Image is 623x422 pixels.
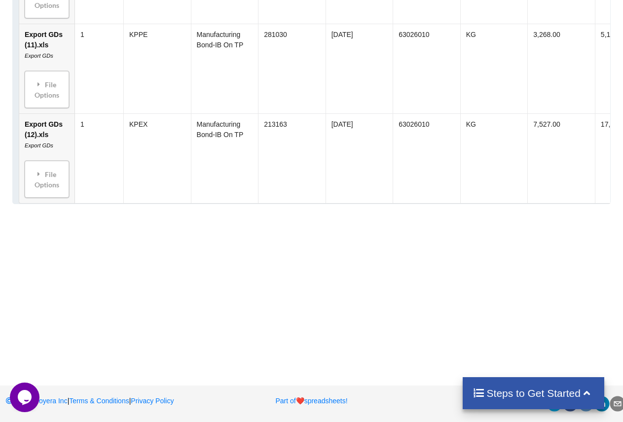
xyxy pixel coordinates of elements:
[123,24,191,113] td: KPPE
[258,24,326,113] td: 281030
[131,397,174,405] a: Privacy Policy
[326,24,393,113] td: [DATE]
[25,53,53,59] i: Export GDs
[5,397,68,405] a: 2025Woyera Inc
[5,396,203,406] p: | |
[393,113,461,203] td: 63026010
[10,383,41,412] iframe: chat widget
[528,113,595,203] td: 7,527.00
[460,24,528,113] td: KG
[275,397,347,405] a: Part ofheartspreadsheets!
[578,396,594,412] div: reddit
[460,113,528,203] td: KG
[528,24,595,113] td: 3,268.00
[28,74,66,105] div: File Options
[562,396,578,412] div: facebook
[25,142,53,148] i: Export GDs
[594,396,610,412] div: linkedin
[191,24,258,113] td: Manufacturing Bond-IB On TP
[19,113,74,203] td: Export GDs (12).xls
[69,397,129,405] a: Terms & Conditions
[19,24,74,113] td: Export GDs (11).xls
[393,24,461,113] td: 63026010
[191,113,258,203] td: Manufacturing Bond-IB On TP
[123,113,191,203] td: KPEX
[28,164,66,195] div: File Options
[74,24,123,113] td: 1
[473,387,594,399] h4: Steps to Get Started
[74,113,123,203] td: 1
[547,396,562,412] div: twitter
[326,113,393,203] td: [DATE]
[258,113,326,203] td: 213163
[296,397,304,405] span: heart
